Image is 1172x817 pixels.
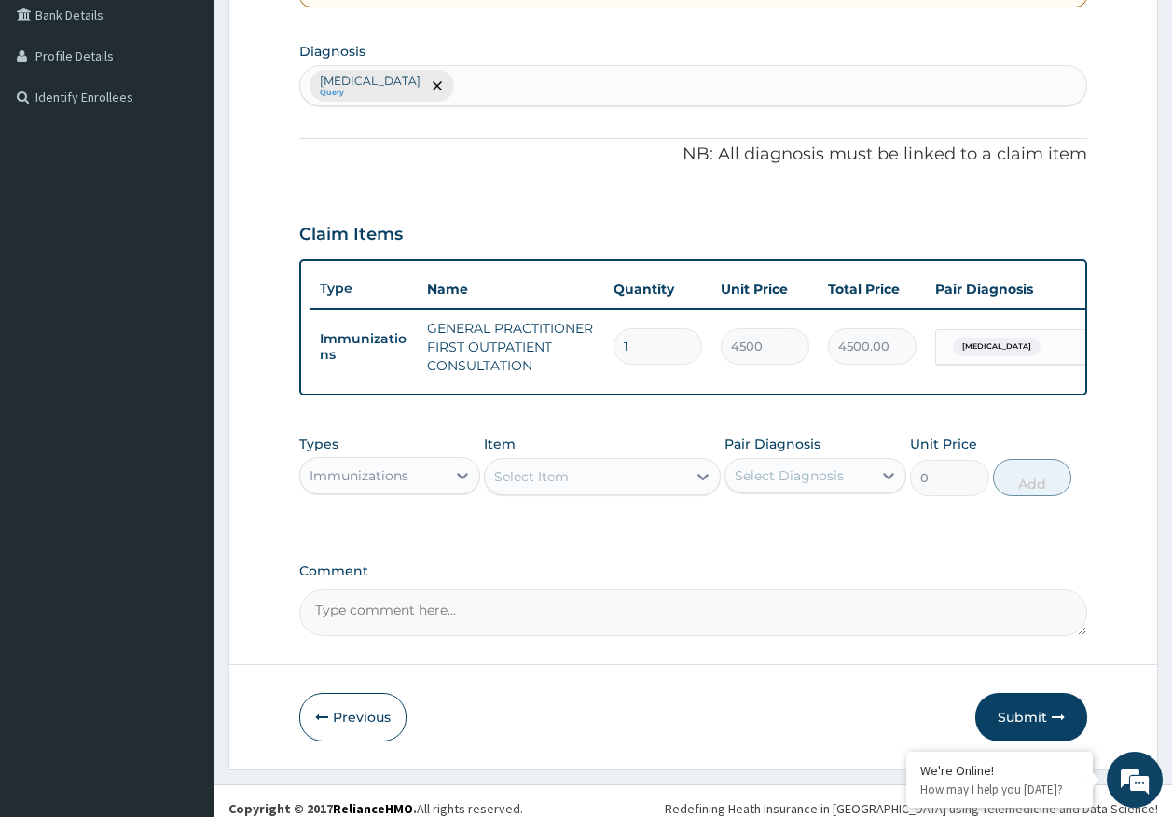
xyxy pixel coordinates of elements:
[819,270,926,308] th: Total Price
[34,93,76,140] img: d_794563401_company_1708531726252_794563401
[711,270,819,308] th: Unit Price
[333,800,413,817] a: RelianceHMO
[418,310,604,384] td: GENERAL PRACTITIONER FIRST OUTPATIENT CONSULTATION
[299,225,403,245] h3: Claim Items
[484,435,516,453] label: Item
[604,270,711,308] th: Quantity
[920,782,1079,797] p: How may I help you today?
[299,436,338,452] label: Types
[429,77,446,94] span: remove selection option
[299,143,1088,167] p: NB: All diagnosis must be linked to a claim item
[228,800,417,817] strong: Copyright © 2017 .
[320,74,421,89] p: [MEDICAL_DATA]
[108,235,257,423] span: We're online!
[310,322,418,372] td: Immunizations
[306,9,351,54] div: Minimize live chat window
[310,466,408,485] div: Immunizations
[299,563,1088,579] label: Comment
[953,338,1041,356] span: [MEDICAL_DATA]
[920,762,1079,779] div: We're Online!
[418,270,604,308] th: Name
[910,435,977,453] label: Unit Price
[9,509,355,575] textarea: Type your message and hit 'Enter'
[735,466,844,485] div: Select Diagnosis
[926,270,1131,308] th: Pair Diagnosis
[975,693,1087,741] button: Submit
[299,693,407,741] button: Previous
[494,467,569,486] div: Select Item
[299,42,365,61] label: Diagnosis
[320,89,421,98] small: Query
[993,459,1072,496] button: Add
[724,435,820,453] label: Pair Diagnosis
[97,104,313,129] div: Chat with us now
[310,271,418,306] th: Type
